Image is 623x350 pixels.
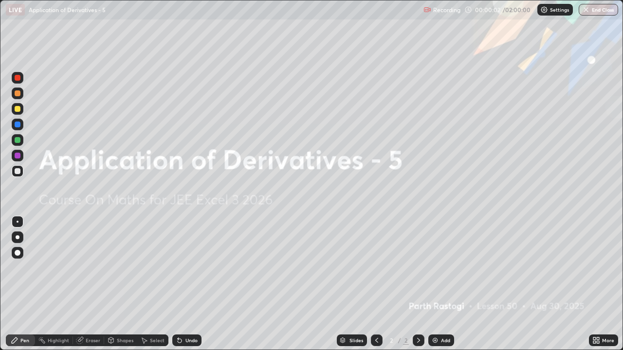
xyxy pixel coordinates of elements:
p: LIVE [9,6,22,14]
div: Pen [20,338,29,343]
img: recording.375f2c34.svg [423,6,431,14]
div: Select [150,338,165,343]
p: Settings [550,7,569,12]
div: Slides [349,338,363,343]
img: end-class-cross [582,6,590,14]
img: class-settings-icons [540,6,548,14]
img: add-slide-button [431,336,439,344]
div: Add [441,338,450,343]
div: Shapes [117,338,133,343]
div: 2 [403,336,409,345]
p: Recording [433,6,460,14]
button: End Class [579,4,618,16]
div: / [398,337,401,343]
div: More [602,338,614,343]
p: Application of Derivatives - 5 [29,6,106,14]
div: Eraser [86,338,100,343]
div: Highlight [48,338,69,343]
div: 2 [386,337,396,343]
div: Undo [185,338,198,343]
